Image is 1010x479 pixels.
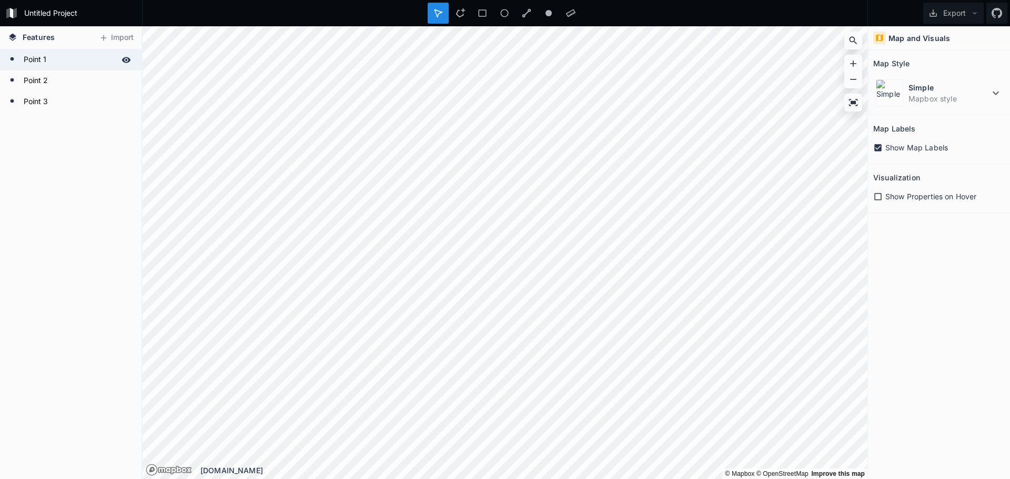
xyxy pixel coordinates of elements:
dd: Mapbox style [908,93,989,104]
a: Map feedback [811,470,865,477]
button: Export [923,3,984,24]
img: Simple [876,79,903,107]
a: OpenStreetMap [756,470,809,477]
h4: Map and Visuals [888,33,950,44]
span: Features [23,32,55,43]
span: Show Map Labels [885,142,948,153]
div: [DOMAIN_NAME] [200,465,867,476]
span: Show Properties on Hover [885,191,976,202]
h2: Map Labels [873,120,915,137]
h2: Visualization [873,169,920,186]
h2: Map Style [873,55,910,72]
a: Mapbox logo [146,464,192,476]
button: Import [94,29,139,46]
a: Mapbox [725,470,754,477]
dt: Simple [908,82,989,93]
